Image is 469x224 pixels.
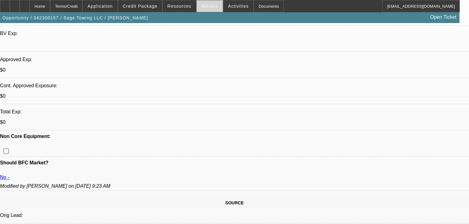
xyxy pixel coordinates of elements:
[167,4,191,9] span: Resources
[123,4,158,9] span: Credit Package
[197,0,223,12] button: Actions
[428,12,459,22] a: Open Ticket
[87,4,113,9] span: Application
[201,4,218,9] span: Actions
[118,0,162,12] button: Credit Package
[228,4,249,9] span: Activities
[223,0,254,12] button: Activities
[2,15,148,20] span: Opportunity / 042300157 / Sage Towing LLC / [PERSON_NAME]
[163,0,196,12] button: Resources
[225,200,244,205] span: SOURCE
[83,0,117,12] button: Application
